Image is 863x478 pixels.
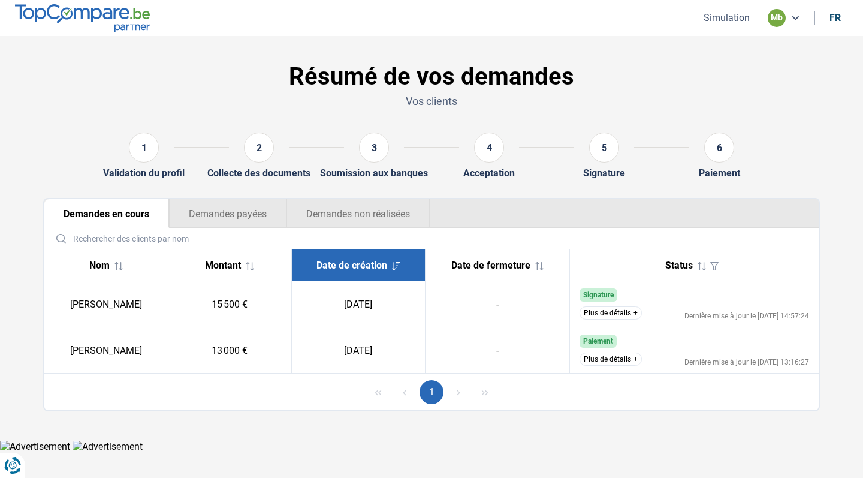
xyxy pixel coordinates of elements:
div: 5 [589,133,619,163]
button: Simulation [700,11,753,24]
span: Signature [583,291,614,299]
span: Montant [205,260,241,271]
div: 4 [474,133,504,163]
div: 1 [129,133,159,163]
div: 6 [704,133,734,163]
button: First Page [366,380,390,404]
div: Dernière mise à jour le [DATE] 13:16:27 [684,359,809,366]
div: 2 [244,133,274,163]
button: Demandes payées [169,199,286,228]
p: Vos clients [43,94,820,109]
div: Dernière mise à jour le [DATE] 14:57:24 [684,312,809,320]
span: Nom [89,260,110,271]
td: [DATE] [291,327,425,374]
div: Acceptation [463,167,515,179]
td: - [425,327,569,374]
div: 3 [359,133,389,163]
input: Rechercher des clients par nom [49,228,814,249]
span: Paiement [583,337,613,345]
span: Status [665,260,693,271]
td: 15 500 € [168,281,291,327]
td: [PERSON_NAME] [44,327,168,374]
div: Validation du profil [103,167,185,179]
div: fr [829,12,841,23]
button: Page 1 [420,380,443,404]
h1: Résumé de vos demandes [43,62,820,91]
td: 13 000 € [168,327,291,374]
button: Plus de détails [580,306,642,320]
button: Previous Page [393,380,417,404]
div: Soumission aux banques [320,167,428,179]
span: Date de fermeture [451,260,530,271]
div: Signature [583,167,625,179]
button: Plus de détails [580,353,642,366]
div: mb [768,9,786,27]
td: - [425,281,569,327]
button: Next Page [446,380,470,404]
div: Collecte des documents [207,167,310,179]
button: Demandes en cours [44,199,169,228]
td: [PERSON_NAME] [44,281,168,327]
span: Date de création [316,260,387,271]
button: Last Page [473,380,497,404]
td: [DATE] [291,281,425,327]
img: TopCompare.be [15,4,150,31]
img: Advertisement [73,441,143,452]
div: Paiement [699,167,740,179]
button: Demandes non réalisées [286,199,430,228]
